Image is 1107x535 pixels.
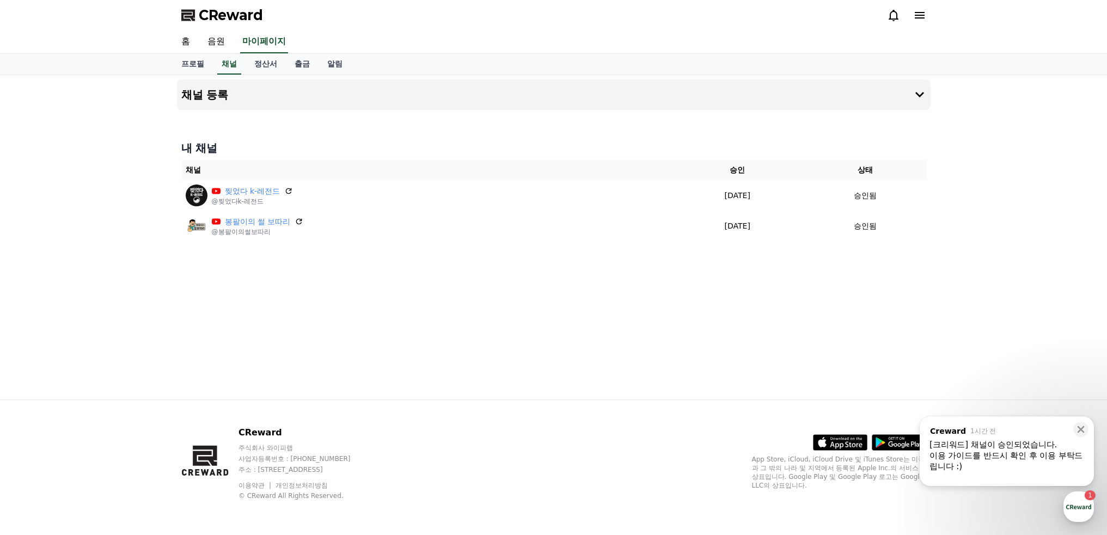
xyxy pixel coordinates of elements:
[240,30,288,53] a: 마이페이지
[181,160,671,180] th: 채널
[286,54,319,75] a: 출금
[225,186,280,197] a: 찢었다 k-레전드
[238,454,371,463] p: 사업자등록번호 : [PHONE_NUMBER]
[671,160,804,180] th: 승인
[181,140,926,156] h4: 내 채널
[199,7,263,24] span: CReward
[225,216,291,227] a: 봉팔이의 썰 보따리
[319,54,351,75] a: 알림
[246,54,286,75] a: 정산서
[238,482,273,489] a: 이용약관
[173,54,213,75] a: 프로필
[177,79,931,110] button: 채널 등록
[238,465,371,474] p: 주소 : [STREET_ADDRESS]
[276,482,328,489] a: 개인정보처리방침
[199,30,234,53] a: 음원
[675,220,800,232] p: [DATE]
[854,220,877,232] p: 승인됨
[181,89,229,101] h4: 채널 등록
[854,190,877,201] p: 승인됨
[238,491,371,500] p: © CReward All Rights Reserved.
[186,185,207,206] img: 찢었다 k-레전드
[238,444,371,452] p: 주식회사 와이피랩
[181,7,263,24] a: CReward
[752,455,926,490] p: App Store, iCloud, iCloud Drive 및 iTunes Store는 미국과 그 밖의 나라 및 지역에서 등록된 Apple Inc.의 서비스 상표입니다. Goo...
[212,227,304,236] p: @봉팔이의썰보따리
[675,190,800,201] p: [DATE]
[212,197,293,206] p: @찢었다k-레전드
[804,160,926,180] th: 상태
[217,54,241,75] a: 채널
[173,30,199,53] a: 홈
[238,426,371,439] p: CReward
[186,215,207,237] img: 봉팔이의 썰 보따리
